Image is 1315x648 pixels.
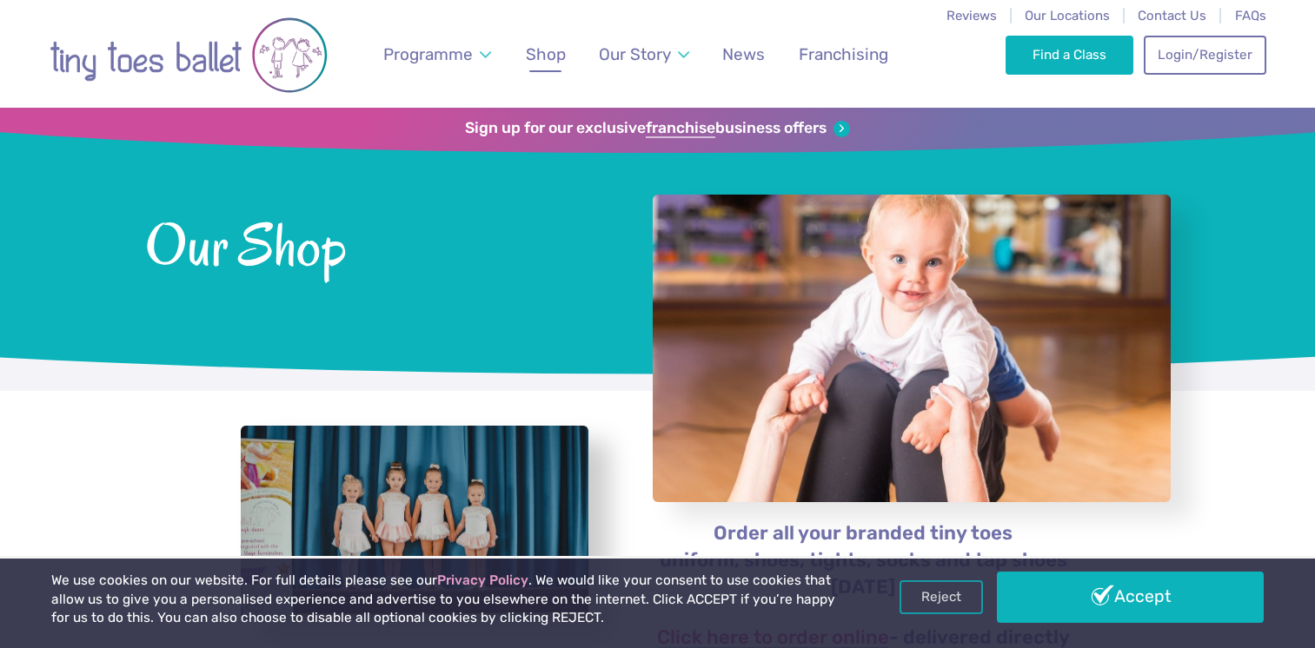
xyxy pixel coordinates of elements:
[714,34,774,75] a: News
[517,34,574,75] a: Shop
[790,34,896,75] a: Franchising
[50,11,328,99] img: tiny toes ballet
[1006,36,1133,74] a: Find a Class
[1235,8,1266,23] a: FAQs
[900,580,983,613] a: Reject
[799,44,888,64] span: Franchising
[465,119,850,138] a: Sign up for our exclusivefranchisebusiness offers
[1138,8,1206,23] a: Contact Us
[997,572,1263,622] a: Accept
[383,44,473,64] span: Programme
[241,426,588,621] a: View full-size image
[946,8,997,23] a: Reviews
[722,44,765,64] span: News
[1025,8,1110,23] a: Our Locations
[646,119,715,138] strong: franchise
[145,208,607,278] span: Our Shop
[590,34,697,75] a: Our Story
[437,572,528,588] a: Privacy Policy
[526,44,566,64] span: Shop
[652,520,1075,601] p: Order all your branded tiny toes uniform, shoes, tights, socks and tap shoes [DATE]
[51,572,839,628] p: We use cookies on our website. For full details please see our . We would like your consent to us...
[375,34,499,75] a: Programme
[1144,36,1265,74] a: Login/Register
[599,44,671,64] span: Our Story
